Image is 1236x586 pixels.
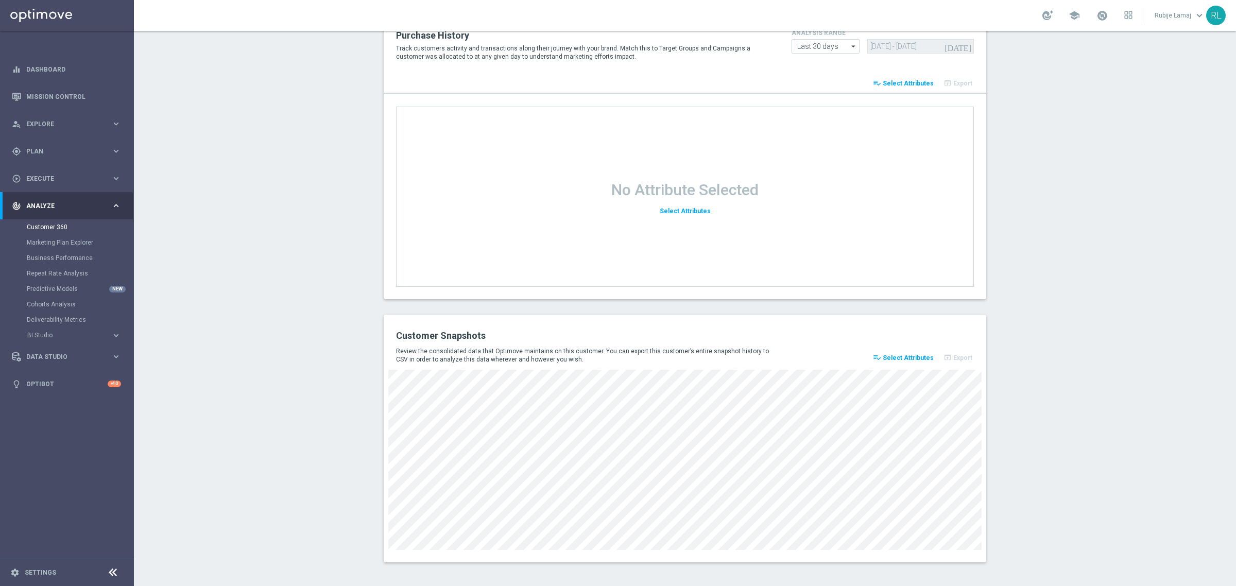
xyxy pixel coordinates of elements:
[111,201,121,211] i: keyboard_arrow_right
[396,44,776,61] p: Track customers activity and transactions along their journey with your brand. Match this to Targ...
[27,316,107,324] a: Deliverability Metrics
[27,331,122,339] button: BI Studio keyboard_arrow_right
[26,203,111,209] span: Analyze
[12,65,21,74] i: equalizer
[658,204,712,218] button: Select Attributes
[883,354,934,361] span: Select Attributes
[111,119,121,129] i: keyboard_arrow_right
[871,351,935,365] button: playlist_add_check Select Attributes
[12,201,111,211] div: Analyze
[27,300,107,308] a: Cohorts Analysis
[26,56,121,83] a: Dashboard
[10,568,20,577] i: settings
[27,332,101,338] span: BI Studio
[1069,10,1080,21] span: school
[26,370,108,398] a: Optibot
[27,250,133,266] div: Business Performance
[27,219,133,235] div: Customer 360
[12,201,21,211] i: track_changes
[12,380,21,389] i: lightbulb
[1154,8,1206,23] a: Rubije Lamajkeyboard_arrow_down
[11,93,122,101] button: Mission Control
[12,174,111,183] div: Execute
[12,119,21,129] i: person_search
[396,347,776,364] p: Review the consolidated data that Optimove maintains on this customer. You can export this custom...
[12,352,111,361] div: Data Studio
[873,353,881,361] i: playlist_add_check
[849,40,859,53] i: arrow_drop_down
[11,175,122,183] button: play_circle_outline Execute keyboard_arrow_right
[27,235,133,250] div: Marketing Plan Explorer
[660,208,711,215] span: Select Attributes
[12,83,121,110] div: Mission Control
[27,312,133,328] div: Deliverability Metrics
[11,120,122,128] button: person_search Explore keyboard_arrow_right
[611,181,759,199] h1: No Attribute Selected
[11,353,122,361] button: Data Studio keyboard_arrow_right
[109,286,126,292] div: NEW
[111,174,121,183] i: keyboard_arrow_right
[12,174,21,183] i: play_circle_outline
[27,238,107,247] a: Marketing Plan Explorer
[1194,10,1205,21] span: keyboard_arrow_down
[883,80,934,87] span: Select Attributes
[1206,6,1226,25] div: RL
[27,223,107,231] a: Customer 360
[792,29,974,37] h4: analysis range
[108,381,121,387] div: +10
[27,281,133,297] div: Predictive Models
[873,79,881,87] i: playlist_add_check
[12,147,111,156] div: Plan
[26,83,121,110] a: Mission Control
[27,254,107,262] a: Business Performance
[26,176,111,182] span: Execute
[27,328,133,343] div: BI Studio
[27,266,133,281] div: Repeat Rate Analysis
[396,330,677,342] h2: Customer Snapshots
[25,570,56,576] a: Settings
[792,39,860,54] input: analysis range
[12,147,21,156] i: gps_fixed
[26,121,111,127] span: Explore
[11,380,122,388] button: lightbulb Optibot +10
[111,331,121,340] i: keyboard_arrow_right
[111,146,121,156] i: keyboard_arrow_right
[27,269,107,278] a: Repeat Rate Analysis
[27,285,107,293] a: Predictive Models
[26,148,111,154] span: Plan
[11,147,122,156] button: gps_fixed Plan keyboard_arrow_right
[871,76,935,91] button: playlist_add_check Select Attributes
[396,29,776,42] h2: Purchase History
[12,370,121,398] div: Optibot
[11,202,122,210] button: track_changes Analyze keyboard_arrow_right
[27,332,111,338] div: BI Studio
[12,56,121,83] div: Dashboard
[27,297,133,312] div: Cohorts Analysis
[26,354,111,360] span: Data Studio
[11,65,122,74] button: equalizer Dashboard
[111,352,121,361] i: keyboard_arrow_right
[12,119,111,129] div: Explore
